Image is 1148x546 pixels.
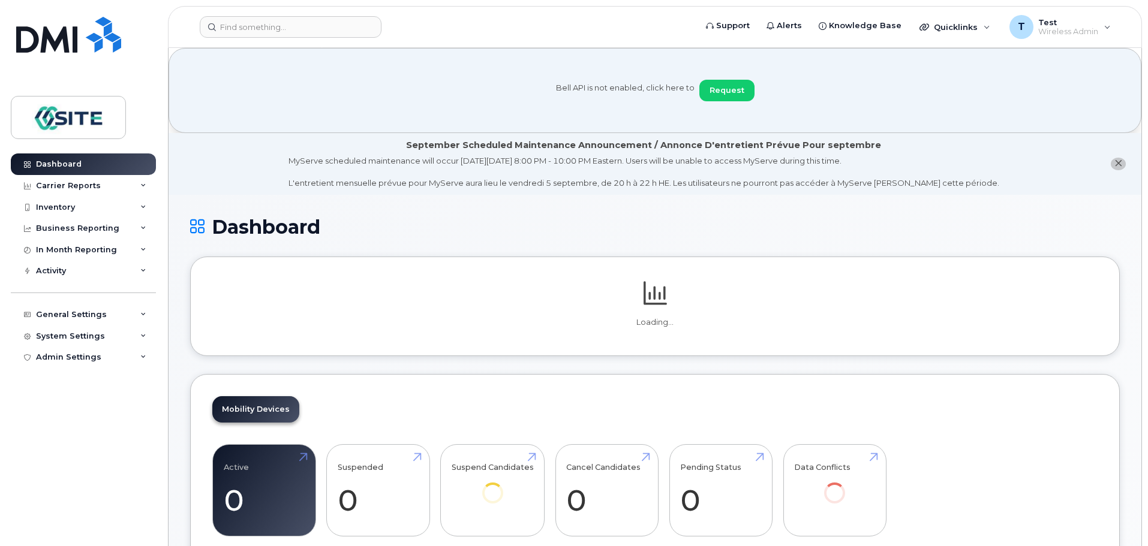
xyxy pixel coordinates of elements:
a: Mobility Devices [212,396,299,423]
button: close notification [1111,158,1126,170]
span: Bell API is not enabled, click here to [556,82,695,101]
p: Loading... [212,317,1098,328]
a: Data Conflicts [794,451,875,520]
h1: Dashboard [190,216,1120,237]
span: Request [710,85,744,96]
a: Cancel Candidates 0 [566,451,647,530]
a: Suspend Candidates [452,451,534,520]
button: Request [699,80,755,101]
div: September Scheduled Maintenance Announcement / Annonce D'entretient Prévue Pour septembre [406,139,881,152]
a: Pending Status 0 [680,451,761,530]
a: Active 0 [224,451,305,530]
div: MyServe scheduled maintenance will occur [DATE][DATE] 8:00 PM - 10:00 PM Eastern. Users will be u... [288,155,999,189]
a: Suspended 0 [338,451,419,530]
